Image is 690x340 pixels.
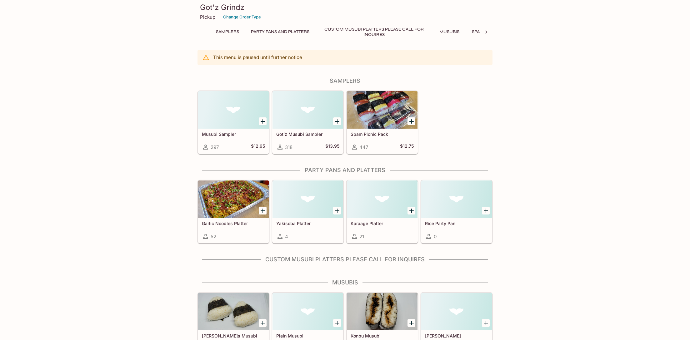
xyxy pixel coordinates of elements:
[421,293,492,330] div: Okaka Musubi
[434,234,437,239] span: 0
[325,143,339,151] h5: $13.95
[198,293,269,330] div: Kai G's Musubi
[407,207,415,214] button: Add Karaage Platter
[359,144,368,150] span: 447
[259,117,267,125] button: Add Musubi Sampler
[276,131,339,137] h5: Got’z Musubi Sampler
[200,2,490,12] h3: Got'z Grindz
[347,91,417,129] div: Spam Picnic Pack
[202,131,265,137] h5: Musubi Sampler
[421,180,492,218] div: Rice Party Pan
[251,143,265,151] h5: $12.95
[407,117,415,125] button: Add Spam Picnic Pack
[198,180,269,243] a: Garlic Noodles Platter52
[347,293,417,330] div: Konbu Musubi
[197,77,492,84] h4: Samplers
[347,180,417,218] div: Karaage Platter
[482,207,490,214] button: Add Rice Party Pan
[333,319,341,327] button: Add Plain Musubi
[272,180,343,243] a: Yakisoba Platter4
[272,180,343,218] div: Yakisoba Platter
[259,207,267,214] button: Add Garlic Noodles Platter
[351,333,414,338] h5: Konbu Musubi
[285,234,288,239] span: 4
[285,144,292,150] span: 318
[198,91,269,129] div: Musubi Sampler
[347,91,418,154] a: Spam Picnic Pack447$12.75
[197,279,492,286] h4: Musubis
[213,54,302,60] p: This menu is paused until further notice
[198,91,269,154] a: Musubi Sampler297$12.95
[351,221,414,226] h5: Karaage Platter
[482,319,490,327] button: Add Okaka Musubi
[407,319,415,327] button: Add Konbu Musubi
[211,234,216,239] span: 52
[272,91,343,129] div: Got’z Musubi Sampler
[202,221,265,226] h5: Garlic Noodles Platter
[212,27,242,36] button: Samplers
[211,144,219,150] span: 297
[318,27,430,36] button: Custom Musubi Platters PLEASE CALL FOR INQUIRES
[351,131,414,137] h5: Spam Picnic Pack
[202,333,265,338] h5: [PERSON_NAME]s Musubi
[400,143,414,151] h5: $12.75
[197,167,492,174] h4: Party Pans and Platters
[425,221,488,226] h5: Rice Party Pan
[425,333,488,338] h5: [PERSON_NAME]
[220,12,264,22] button: Change Order Type
[197,256,492,263] h4: Custom Musubi Platters PLEASE CALL FOR INQUIRES
[333,207,341,214] button: Add Yakisoba Platter
[259,319,267,327] button: Add Kai G's Musubi
[347,180,418,243] a: Karaage Platter21
[198,180,269,218] div: Garlic Noodles Platter
[272,91,343,154] a: Got’z Musubi Sampler318$13.95
[276,333,339,338] h5: Plain Musubi
[247,27,313,36] button: Party Pans and Platters
[333,117,341,125] button: Add Got’z Musubi Sampler
[200,14,215,20] p: Pickup
[421,180,492,243] a: Rice Party Pan0
[359,234,364,239] span: 21
[468,27,508,36] button: Spam Musubis
[272,293,343,330] div: Plain Musubi
[276,221,339,226] h5: Yakisoba Platter
[435,27,463,36] button: Musubis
